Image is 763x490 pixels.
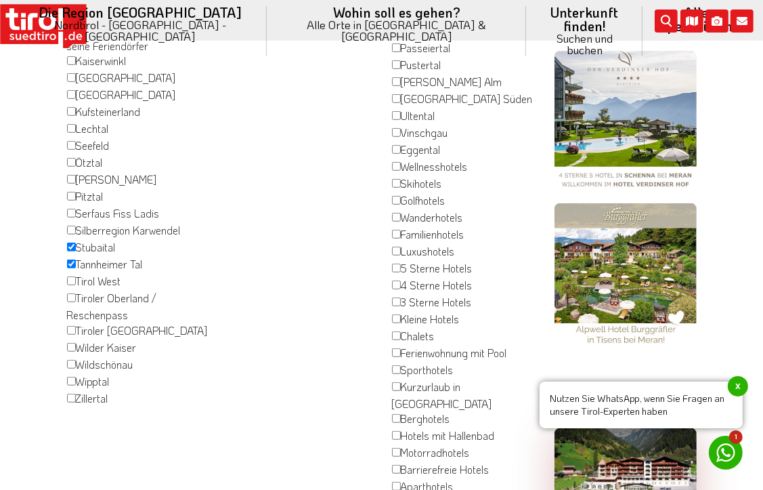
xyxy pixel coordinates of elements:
[67,343,76,352] input: Wilder Kaiser
[67,141,76,150] input: Seefeld
[67,260,76,268] input: Tannheimer Tal
[540,382,743,428] span: Nutzen Sie WhatsApp, wenn Sie Fragen an unsere Tirol-Experten haben
[67,107,76,116] input: Kufsteinerland
[392,331,401,340] input: Chalets
[67,209,76,218] input: Serfaus Fiss Ladis
[392,281,401,289] input: 4 Sterne Hotels
[392,312,460,329] label: Kleine Hotels
[67,121,109,138] label: Lechtal
[392,414,401,423] input: Berghotels
[392,196,401,205] input: Golfhotels
[392,431,401,440] input: Hotels mit Hallenbad
[392,278,473,295] label: 4 Sterne Hotels
[283,19,510,42] small: Alle Orte in [GEOGRAPHIC_DATA] & [GEOGRAPHIC_DATA]
[67,377,76,386] input: Wipptal
[392,125,448,142] label: Vinschgau
[392,264,401,272] input: 5 Sterne Hotels
[392,428,495,445] label: Hotels mit Hallenbad
[67,326,76,335] input: Tiroler [GEOGRAPHIC_DATA]
[67,155,103,172] label: Ötztal
[67,158,76,167] input: Ötztal
[392,75,502,91] label: [PERSON_NAME] Alm
[67,223,181,240] label: Silberregion Karwendel
[728,376,748,396] span: x
[67,323,208,340] label: Tiroler [GEOGRAPHIC_DATA]
[67,357,133,374] label: Wildschönau
[392,91,533,108] label: [GEOGRAPHIC_DATA] Süden
[392,162,401,171] input: Wellnesshotels
[67,104,141,121] label: Kufsteinerland
[554,51,697,193] img: verdinserhof.png
[392,142,441,159] label: Eggental
[392,227,464,244] label: Familienhotels
[392,298,401,306] input: 3 Sterne Hotels
[392,261,473,278] label: 5 Sterne Hotels
[67,340,137,357] label: Wilder Kaiser
[392,108,435,125] label: Ultental
[67,70,176,87] label: [GEOGRAPHIC_DATA]
[554,203,697,346] img: burggraefler.jpg
[392,179,401,188] input: Skihotels
[392,329,435,346] label: Chalets
[729,430,743,444] span: 1
[67,277,76,285] input: Tirol West
[67,243,76,251] input: Stubaital
[392,363,454,380] label: Sporthotels
[67,226,76,234] input: Silberregion Karwendel
[67,274,121,291] label: Tirol West
[67,87,176,104] label: [GEOGRAPHIC_DATA]
[392,465,401,474] input: Barrierefreie Hotels
[67,124,76,133] input: Lechtal
[392,411,450,428] label: Berghotels
[392,244,455,261] label: Luxushotels
[67,391,108,408] label: Zillertal
[67,374,110,391] label: Wipptal
[392,111,401,120] input: Ultental
[67,257,143,274] label: Tannheimer Tal
[392,193,445,210] label: Golfhotels
[67,175,76,184] input: [PERSON_NAME]
[392,295,472,312] label: 3 Sterne Hotels
[392,314,401,323] input: Kleine Hotels
[392,210,463,227] label: Wanderhotels
[67,291,209,323] label: Tiroler Oberland / Reschenpass
[67,73,76,82] input: [GEOGRAPHIC_DATA]
[67,394,76,403] input: Zillertal
[392,159,468,176] label: Wellnesshotels
[392,346,507,363] label: Ferienwohnung mit Pool
[392,128,401,137] input: Vinschgau
[542,33,626,56] small: Suchen und buchen
[67,192,76,201] input: Pitztal
[392,213,401,222] input: Wanderhotels
[67,189,104,206] label: Pitztal
[392,348,401,357] input: Ferienwohnung mit Pool
[392,382,401,391] input: Kurzurlaub in [GEOGRAPHIC_DATA]
[67,360,76,369] input: Wildschönau
[67,240,116,257] label: Stubaital
[392,230,401,239] input: Familienhotels
[67,172,157,189] label: [PERSON_NAME]
[392,176,442,193] label: Skihotels
[392,365,401,374] input: Sporthotels
[680,9,703,33] i: Karte öffnen
[392,77,401,86] input: [PERSON_NAME] Alm
[67,293,76,302] input: Tiroler Oberland / Reschenpass
[67,138,110,155] label: Seefeld
[392,445,470,462] label: Motorradhotels
[709,436,743,470] a: 1 Nutzen Sie WhatsApp, wenn Sie Fragen an unsere Tirol-Experten habenx
[67,90,76,99] input: [GEOGRAPHIC_DATA]
[392,145,401,154] input: Eggental
[392,448,401,457] input: Motorradhotels
[731,9,754,33] i: Kontakt
[392,462,489,479] label: Barrierefreie Hotels
[392,380,534,411] label: Kurzurlaub in [GEOGRAPHIC_DATA]
[392,94,401,103] input: [GEOGRAPHIC_DATA] Süden
[30,19,250,42] small: Nordtirol - [GEOGRAPHIC_DATA] - [GEOGRAPHIC_DATA]
[705,9,728,33] i: Fotogalerie
[392,247,401,256] input: Luxushotels
[67,206,160,223] label: Serfaus Fiss Ladis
